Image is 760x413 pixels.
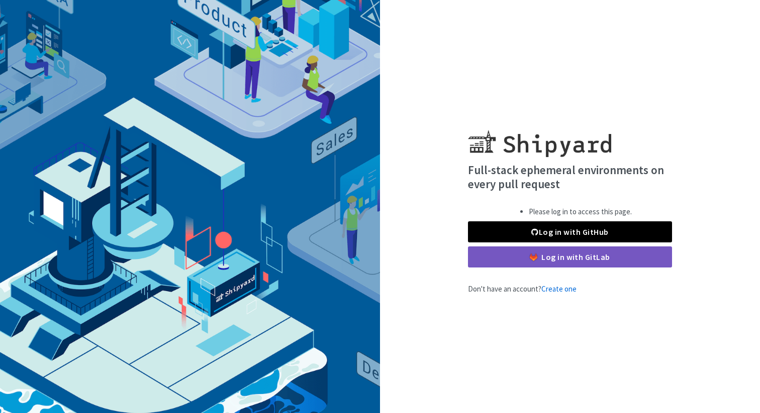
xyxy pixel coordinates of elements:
[468,246,672,267] a: Log in with GitLab
[468,284,577,294] span: Don't have an account?
[468,118,611,157] img: Shipyard logo
[529,206,632,218] li: Please log in to access this page.
[468,221,672,242] a: Log in with GitHub
[468,163,672,191] h4: Full-stack ephemeral environments on every pull request
[541,284,577,294] a: Create one
[530,253,537,261] img: gitlab-color.svg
